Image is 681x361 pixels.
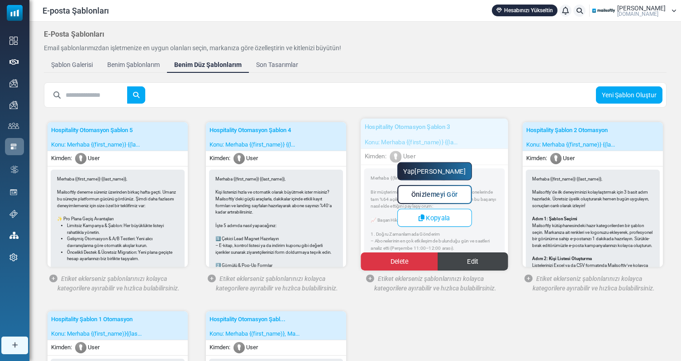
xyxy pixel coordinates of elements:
span: User [88,155,100,161]
img: User [75,342,86,353]
p: E-Posta Şablonları [44,29,542,40]
span: User [246,155,258,161]
span: Kimden: [51,344,74,351]
p: Listelerinizi Excel ya da CSV formatında Mailsoftly’ye kolayca yükleyin. Segmentasyon aracımızla ... [532,262,653,295]
span: Etiket eklerseniz şablonlarınızı kolayca kategorilere ayırabilir ve hızlıca bulabilirsiniz. [374,275,496,292]
span: User [88,344,100,351]
p: 1️⃣ Çekici Lead Magnet Hazırlayın [215,236,337,242]
p: 2️⃣ Gömülü & Pop-Up Formlar [215,262,337,269]
a: User Logo [PERSON_NAME] [DOMAIN_NAME] [592,4,676,18]
img: support-icon.svg [10,210,18,218]
b: Adım 2: Kişi Listesi Oluşturma [532,256,592,261]
p: İşte 5 adımda nasıl yapacağınız: [215,223,337,229]
span: Kimden: [526,155,549,161]
span: Etiket eklerseniz şablonlarınızı kolayca kategorilere ayırabilir ve hızlıca bulabilirsiniz. [216,275,338,292]
span: Konu: [526,141,541,148]
img: User [233,153,245,164]
span: Merhaba {(first_name)}, Ma... [225,330,300,337]
a: Hesabınızı Yükseltin [492,5,557,16]
span: Kimden: [51,155,74,161]
p: Merhaba {(first_name)} {(last_name)}, [215,176,337,183]
img: dashboard-icon.svg [10,37,18,45]
span: Konu: [210,141,224,148]
span: Etiket eklerseniz şablonlarınızı kolayca kategorilere ayırabilir ve hızlıca bulabilirsiniz. [57,275,180,292]
span: Etiket eklerseniz şablonlarınızı kolayca kategorilere ayırabilir ve hızlıca bulabilirsiniz. [533,275,655,292]
p: Mailsoftly deneme süreniz üzerinden birkaç hafta geçti. Umarız bu süreçte platformun gücünü gördü... [57,189,178,209]
img: workflow.svg [10,164,19,175]
span: Konu: [210,330,224,337]
img: landing_pages.svg [10,188,18,196]
img: User Logo [592,4,615,18]
span: Delete [391,258,409,266]
img: campaigns-icon.png [10,79,18,87]
span: Konu: [51,330,66,337]
span: User [563,155,575,161]
span: Önizlemeyi Gör [411,191,458,199]
div: Şablon Galerisi [51,60,93,70]
a: Önizlemeyi Gör [397,185,472,204]
span: Merhaba {(first_name)} {(l... [225,141,295,148]
span: E-posta Şablonları [43,5,109,17]
span: User [246,344,258,351]
div: Benim Şablonlarım [107,60,160,70]
p: ✨ Pro Plana Geçiş Avantajları [57,216,178,223]
span: [DOMAIN_NAME] [617,11,658,17]
span: Hospitality Otomasyon Şablon 5 [51,127,133,133]
img: User [233,342,245,353]
img: campaigns-icon.png [10,101,18,109]
img: email-templates-icon-active.svg [10,142,18,151]
img: User [75,153,86,164]
span: Kimden: [210,344,232,351]
p: – E-kitap, kontrol listesi ya da indirim kuponu gibi değerli içerikler sunarak ziyaretçilerinizi ... [215,242,337,256]
span: Konu: [51,141,66,148]
div: Son Tasarımlar [256,60,298,70]
b: Adım 1: Şablon Seçimi [532,216,577,221]
a: Edit [438,252,508,271]
span: [PERSON_NAME] [617,5,666,11]
a: Kopyala [397,209,472,227]
img: settings-icon.svg [10,253,18,261]
img: User [550,153,562,164]
a: Yap[PERSON_NAME] [397,162,472,180]
p: Merhaba {(first_name)} {(last_name)}, [57,176,178,183]
p: Kişi listenizi hızla ve otomatik olarak büyütmek ister misiniz? Mailsoftly’deki güçlü araçlarla, ... [215,189,337,216]
li: Limitsiz Kampanya & Şablon: Her büyüklükte listeyi rahatlıkla yönetin. [67,223,178,236]
span: Merhaba {(first_name)} {(la... [67,141,140,148]
p: Mailsoftly’de ilk deneyiminizi kolaylaştırmak için 3 basit adım hazırladık. Ücretsiz üyelik oluşt... [532,189,653,209]
a: Delete [361,252,438,271]
span: Hospitality Otomasyon Şablon 4 [210,127,291,133]
div: Benim Düz Şablonlarım [174,60,242,70]
span: Email şablonlarımızdan işletmenize en uygun olanları seçin, markanıza göre özelleştirin ve kitlen... [44,44,341,52]
span: Hospitality Otomasyon Şabl... [210,316,286,323]
p: Mailsoftly kütüphanesindeki hazır kategorilerden bir şablon seçin. Markanıza ait renkleri ve logo... [532,223,653,249]
span: Merhaba {(first_name)}{(las... [67,330,142,337]
a: Yeni Şablon Oluştur [596,86,662,104]
li: Gelişmiş Otomasyon & A/B Testleri: Yeni alıcı davranışlarına göre otomatik akışlar kurun. [67,236,178,249]
span: Edit [467,258,478,266]
p: Merhaba {(first_name)} {(last_name)}, [532,176,653,183]
img: mailsoftly_icon_blue_white.svg [7,5,23,21]
span: Kimden: [210,155,232,161]
li: Öncelikli Destek & Ücretsiz Migration: Yeni plana geçişte hesap ayarlarınızı biz birlikte taşıyalım. [67,249,178,262]
span: Kopyala [426,214,450,222]
img: contacts-icon.svg [8,123,19,129]
span: Merhaba {(first_name)} {(la... [542,141,615,148]
span: Hospitality Şablon 1 Otomasyon [51,316,133,323]
span: Hospitality Şablon 2 Otomasyon [526,127,608,133]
